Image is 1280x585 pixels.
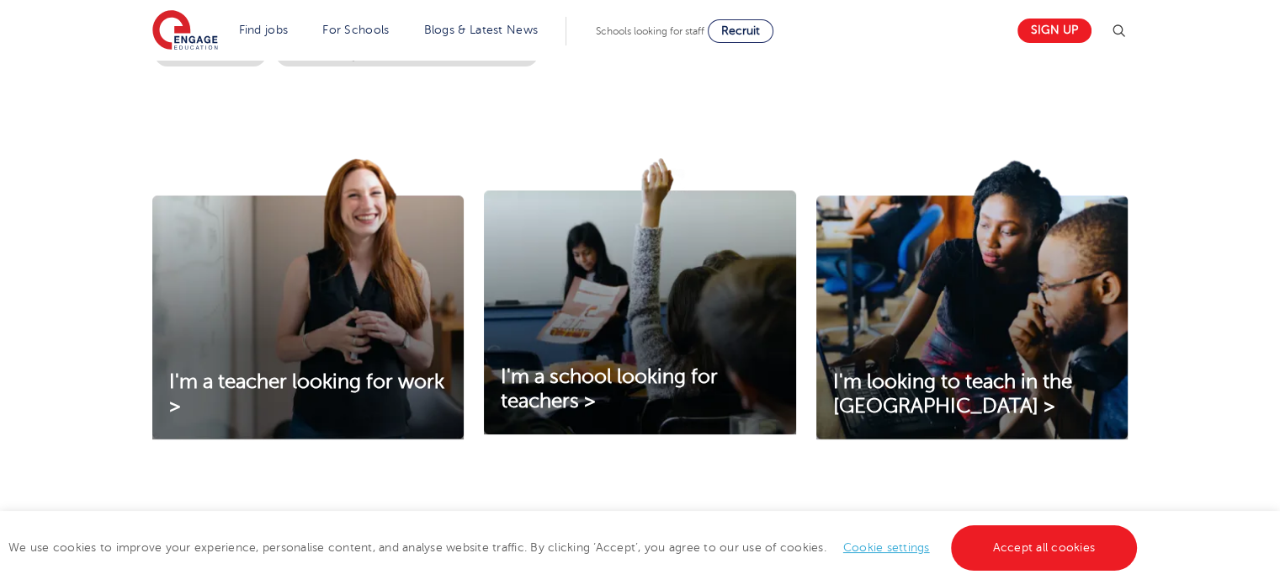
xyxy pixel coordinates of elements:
a: Cookie settings [843,541,930,554]
img: I'm looking to teach in the UK [816,158,1128,439]
a: Find jobs [239,24,289,36]
span: Recruit [721,24,760,37]
span: Schools looking for staff [596,25,704,37]
span: I'm a school looking for teachers > [501,365,718,412]
a: For Schools [322,24,389,36]
img: I'm a school looking for teachers [484,158,795,434]
a: Accept all cookies [951,525,1138,571]
a: Blogs & Latest News [424,24,539,36]
img: I'm a teacher looking for work [152,158,464,439]
a: I'm a teacher looking for work > [152,370,464,419]
span: I'm looking to teach in the [GEOGRAPHIC_DATA] > [833,370,1072,417]
span: I'm a teacher looking for work > [169,370,444,417]
a: I'm looking to teach in the [GEOGRAPHIC_DATA] > [816,370,1128,419]
a: I'm a school looking for teachers > [484,365,795,414]
a: Sign up [1017,19,1091,43]
img: Engage Education [152,10,218,52]
a: Recruit [708,19,773,43]
span: We use cookies to improve your experience, personalise content, and analyse website traffic. By c... [8,541,1141,554]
